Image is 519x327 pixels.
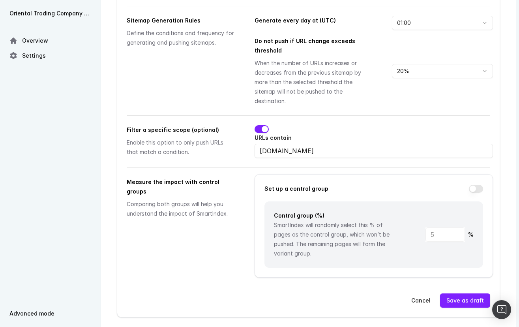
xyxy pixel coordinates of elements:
[274,220,393,258] p: SmartIndex will randomly select this % of pages as the control group, which won’t be pushed. The ...
[6,306,95,321] button: Advanced mode
[274,212,324,219] label: Control group (%)
[255,58,362,106] div: When the number of URLs increases or decreases from the previous sitemap by more than the selecte...
[468,230,474,239] span: %
[255,135,493,144] label: URLs contain
[127,125,236,135] h2: Filter a specific scope (optional)
[6,34,95,48] a: Overview
[264,184,328,194] label: Set up a control group
[492,300,511,319] div: Open Intercom Messenger
[127,138,236,157] div: Enable this option to only push URLs that match a condition.
[255,16,362,30] div: Generate every day at (UTC)
[127,28,236,47] div: Define the conditions and frequency for generating and pushing sitemaps.
[127,177,236,196] h2: Measure the impact with control groups
[6,49,95,63] a: Settings
[440,293,490,308] button: Save as draft
[6,6,95,21] button: Oriental Trading Company - Primary
[405,293,437,308] button: Cancel
[127,199,236,218] div: Comparing both groups will help you understand the impact of SmartIndex.
[255,36,362,55] div: Do not push if URL change exceeds threshold
[127,16,236,25] h2: Sitemap Generation Rules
